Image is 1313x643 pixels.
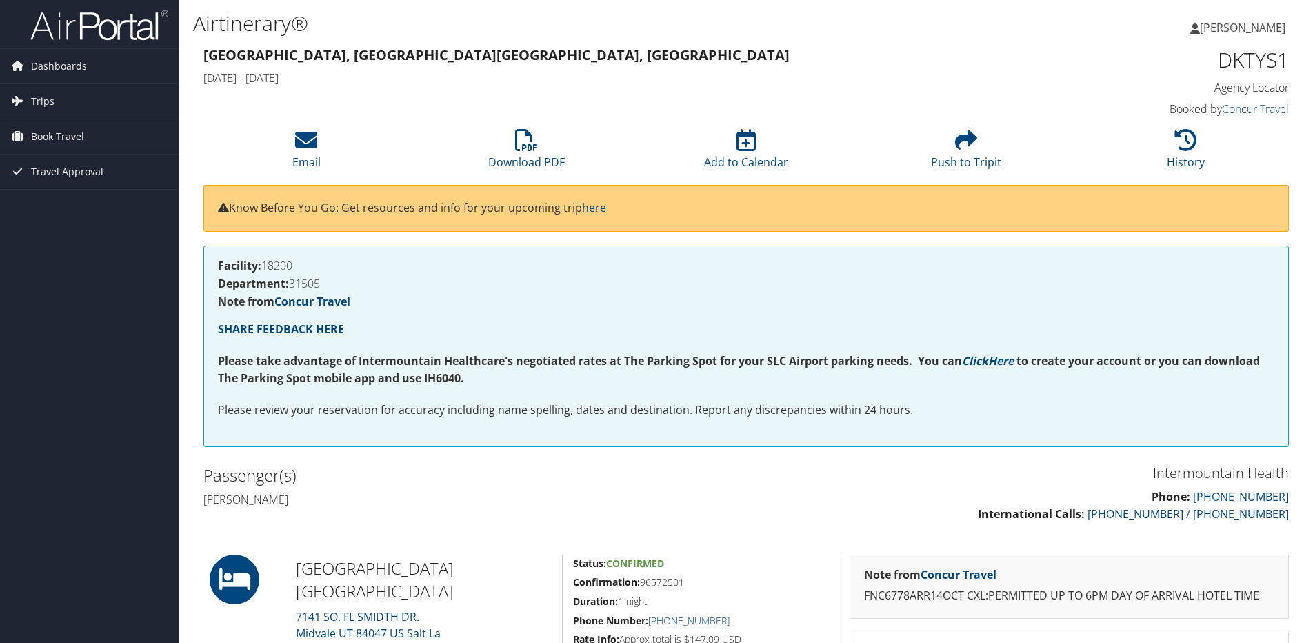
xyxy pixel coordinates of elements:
a: 7141 SO. FL SMIDTH DR.Midvale UT 84047 US Salt La [296,609,441,641]
strong: Please take advantage of Intermountain Healthcare's negotiated rates at The Parking Spot for your... [218,353,962,368]
span: Dashboards [31,49,87,83]
span: Book Travel [31,119,84,154]
strong: International Calls: [978,506,1085,522]
a: Email [292,137,321,170]
span: [PERSON_NAME] [1200,20,1285,35]
p: FNC6778ARR14OCT CXL:PERMITTED UP TO 6PM DAY OF ARRIVAL HOTEL TIME [864,587,1274,605]
a: Concur Travel [1222,101,1289,117]
strong: Note from [218,294,350,309]
h4: 18200 [218,260,1274,271]
a: [PHONE_NUMBER] [648,614,730,627]
a: Here [988,353,1014,368]
h4: Booked by [1033,101,1289,117]
p: Know Before You Go: Get resources and info for your upcoming trip [218,199,1274,217]
h5: 1 night [573,595,828,609]
a: [PHONE_NUMBER] [1193,489,1289,504]
strong: Department: [218,276,289,291]
a: [PHONE_NUMBER] / [PHONE_NUMBER] [1088,506,1289,522]
h2: Passenger(s) [203,464,736,487]
span: Trips [31,84,54,119]
h4: [DATE] - [DATE] [203,70,1012,86]
h4: Agency Locator [1033,80,1289,95]
strong: Note from [864,567,996,582]
a: SHARE FEEDBACK HERE [218,321,344,337]
a: [PERSON_NAME] [1190,7,1299,48]
a: Click [962,353,988,368]
a: Download PDF [488,137,565,170]
strong: Duration: [573,595,618,608]
a: Add to Calendar [704,137,788,170]
h4: 31505 [218,278,1274,289]
a: Concur Travel [921,567,996,582]
a: here [582,200,606,215]
a: Concur Travel [274,294,350,309]
strong: Phone Number: [573,614,648,627]
a: History [1167,137,1205,170]
h5: 96572501 [573,575,828,589]
a: Push to Tripit [931,137,1001,170]
strong: Status: [573,557,606,570]
h4: [PERSON_NAME] [203,492,736,507]
h1: Airtinerary® [193,9,930,38]
h1: DKTYS1 [1033,46,1289,75]
span: Confirmed [606,557,664,570]
strong: Confirmation: [573,575,640,588]
h3: Intermountain Health [756,464,1289,483]
strong: Phone: [1152,489,1190,504]
span: Travel Approval [31,155,103,189]
strong: Facility: [218,258,261,273]
img: airportal-logo.png [30,9,168,41]
strong: [GEOGRAPHIC_DATA], [GEOGRAPHIC_DATA] [GEOGRAPHIC_DATA], [GEOGRAPHIC_DATA] [203,46,790,64]
h2: [GEOGRAPHIC_DATA] [GEOGRAPHIC_DATA] [296,557,552,603]
p: Please review your reservation for accuracy including name spelling, dates and destination. Repor... [218,402,1274,419]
